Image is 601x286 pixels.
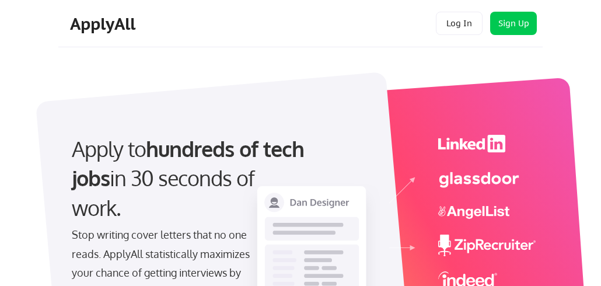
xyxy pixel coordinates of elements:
button: Log In [436,12,483,35]
strong: hundreds of tech jobs [72,135,309,191]
button: Sign Up [490,12,537,35]
div: Apply to in 30 seconds of work. [72,134,308,222]
div: ApplyAll [70,14,139,34]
